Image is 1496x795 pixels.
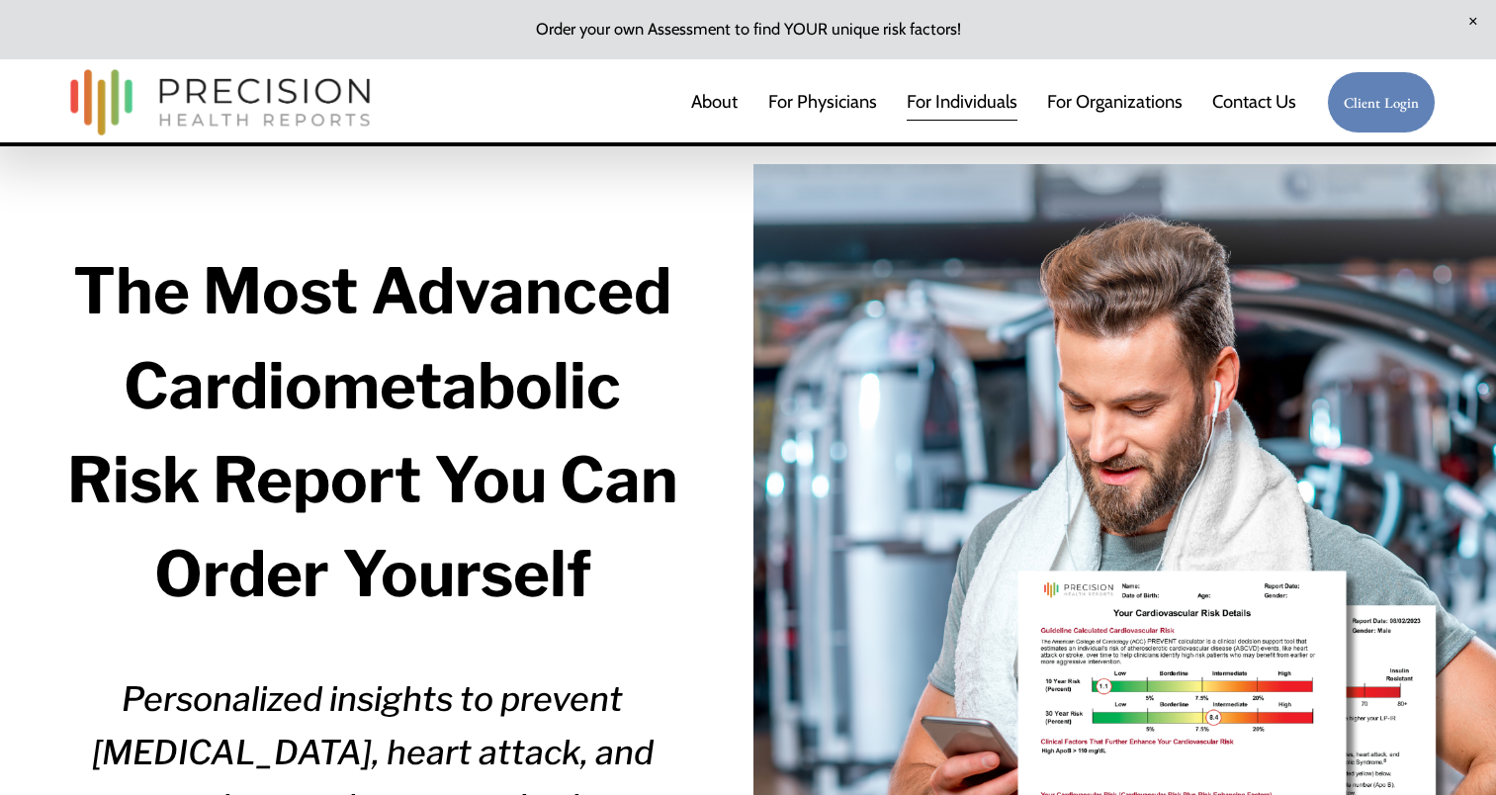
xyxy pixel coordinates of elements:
span: For Organizations [1047,84,1183,121]
a: For Individuals [907,82,1017,122]
a: For Physicians [768,82,877,122]
a: About [691,82,738,122]
a: folder dropdown [1047,82,1183,122]
a: Contact Us [1212,82,1296,122]
a: Client Login [1327,71,1437,133]
img: Precision Health Reports [60,60,381,144]
strong: The Most Advanced Cardiometabolic Risk Report You Can Order Yourself [67,253,691,611]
